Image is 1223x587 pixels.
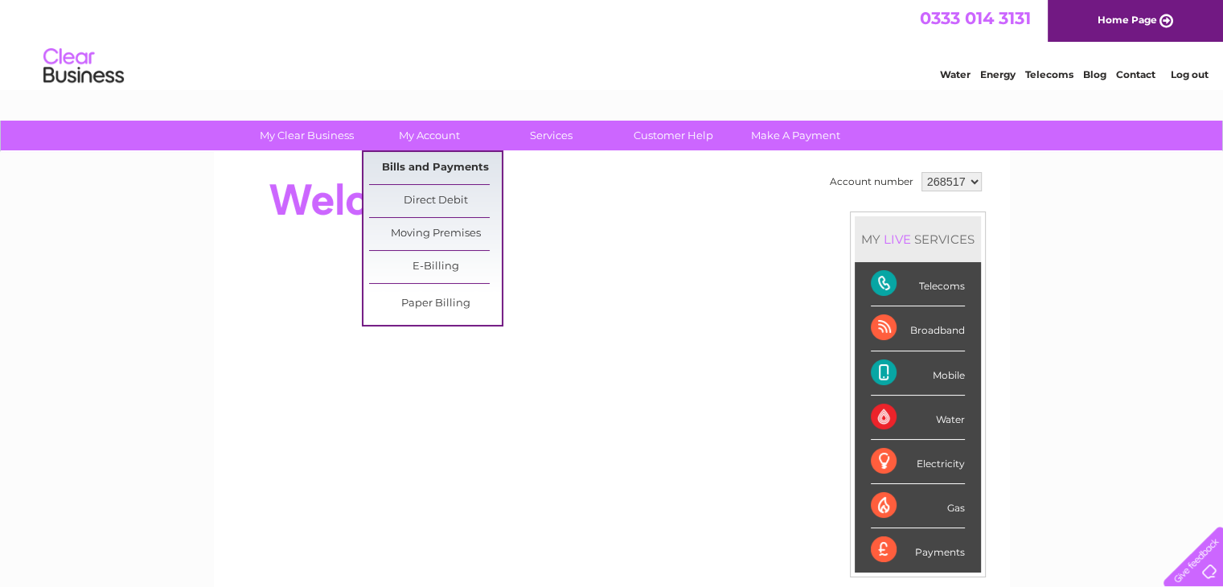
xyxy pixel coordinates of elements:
a: E-Billing [369,251,502,283]
a: My Account [363,121,495,150]
div: Clear Business is a trading name of Verastar Limited (registered in [GEOGRAPHIC_DATA] No. 3667643... [232,9,992,78]
a: My Clear Business [240,121,373,150]
img: logo.png [43,42,125,91]
a: Moving Premises [369,218,502,250]
div: LIVE [880,232,914,247]
div: MY SERVICES [855,216,981,262]
a: Bills and Payments [369,152,502,184]
a: Direct Debit [369,185,502,217]
a: Make A Payment [729,121,862,150]
td: Account number [826,168,917,195]
a: Log out [1170,68,1208,80]
a: Contact [1116,68,1155,80]
div: Water [871,396,965,440]
div: Mobile [871,351,965,396]
a: Services [485,121,618,150]
a: Water [940,68,971,80]
a: Paper Billing [369,288,502,320]
div: Electricity [871,440,965,484]
a: Telecoms [1025,68,1073,80]
a: Customer Help [607,121,740,150]
div: Payments [871,528,965,572]
div: Broadband [871,306,965,351]
a: Blog [1083,68,1106,80]
a: 0333 014 3131 [920,8,1031,28]
div: Telecoms [871,262,965,306]
div: Gas [871,484,965,528]
a: Energy [980,68,1016,80]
